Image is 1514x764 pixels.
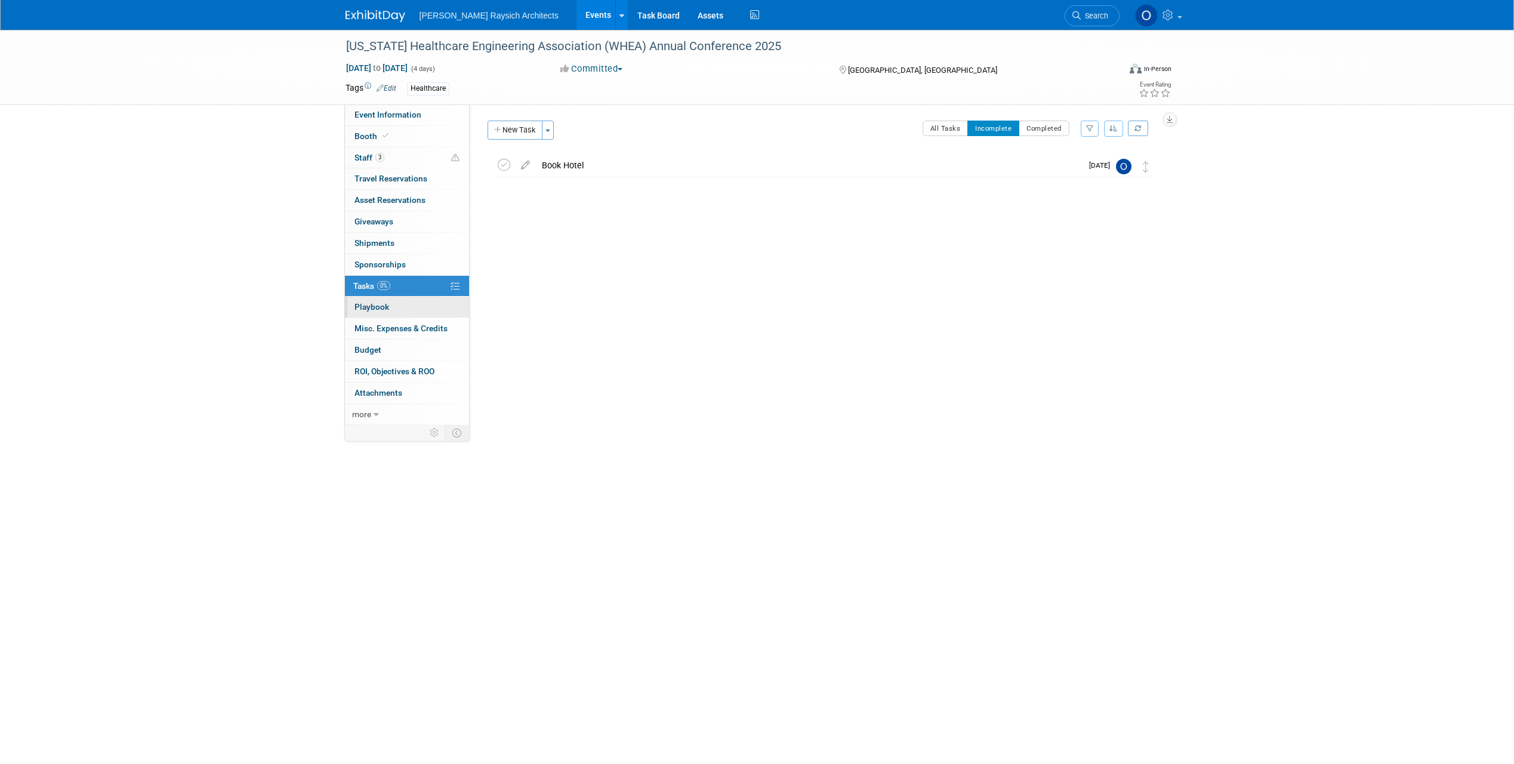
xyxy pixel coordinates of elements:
[1130,64,1142,73] img: Format-Inperson.png
[345,383,469,403] a: Attachments
[515,160,536,171] a: edit
[1049,62,1172,80] div: Event Format
[377,84,396,93] a: Edit
[967,121,1019,136] button: Incomplete
[345,361,469,382] a: ROI, Objectives & ROO
[536,155,1082,175] div: Book Hotel
[345,297,469,318] a: Playbook
[1089,161,1116,170] span: [DATE]
[345,104,469,125] a: Event Information
[345,211,469,232] a: Giveaways
[345,126,469,147] a: Booth
[407,82,449,95] div: Healthcare
[371,63,383,73] span: to
[345,318,469,339] a: Misc. Expenses & Credits
[354,366,434,376] span: ROI, Objectives & ROO
[354,195,425,205] span: Asset Reservations
[345,276,469,297] a: Tasks0%
[345,233,469,254] a: Shipments
[420,11,559,20] span: [PERSON_NAME] Raysich Architects
[424,425,445,440] td: Personalize Event Tab Strip
[354,131,391,141] span: Booth
[377,281,390,290] span: 0%
[354,260,406,269] span: Sponsorships
[346,10,405,22] img: ExhibitDay
[354,345,381,355] span: Budget
[354,302,389,312] span: Playbook
[353,281,390,291] span: Tasks
[354,238,394,248] span: Shipments
[354,388,402,398] span: Attachments
[345,404,469,425] a: more
[345,340,469,361] a: Budget
[1143,161,1149,172] i: Move task
[354,174,427,183] span: Travel Reservations
[345,254,469,275] a: Sponsorships
[1065,5,1120,26] a: Search
[345,190,469,211] a: Asset Reservations
[1116,159,1131,174] img: Oscar Sprangers
[451,153,460,164] span: Potential Scheduling Conflict -- at least one attendee is tagged in another overlapping event.
[488,121,542,140] button: New Task
[1143,64,1171,73] div: In-Person
[375,153,384,162] span: 3
[346,63,408,73] span: [DATE] [DATE]
[923,121,969,136] button: All Tasks
[346,82,396,95] td: Tags
[383,133,388,139] i: Booth reservation complete
[345,147,469,168] a: Staff3
[352,409,371,419] span: more
[345,168,469,189] a: Travel Reservations
[1081,11,1108,20] span: Search
[1128,121,1148,136] a: Refresh
[354,153,384,162] span: Staff
[1139,82,1171,88] div: Event Rating
[1019,121,1069,136] button: Completed
[445,425,469,440] td: Toggle Event Tabs
[410,65,435,73] span: (4 days)
[354,110,421,119] span: Event Information
[354,324,448,333] span: Misc. Expenses & Credits
[1135,4,1158,27] img: Oscar Sprangers
[354,217,393,226] span: Giveaways
[556,63,627,75] button: Committed
[848,66,997,75] span: [GEOGRAPHIC_DATA], [GEOGRAPHIC_DATA]
[342,36,1102,57] div: [US_STATE] Healthcare Engineering Association (WHEA) Annual Conference 2025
